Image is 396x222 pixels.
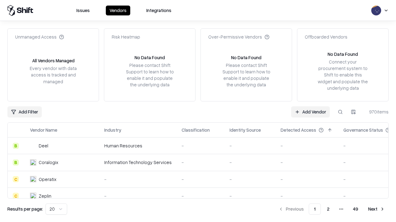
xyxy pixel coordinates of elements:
button: 1 [309,203,321,215]
div: - [182,193,220,199]
div: - [104,176,172,183]
div: Operatix [39,176,56,183]
img: Zeplin [30,193,36,199]
button: 49 [348,203,363,215]
div: No Data Found [231,54,261,61]
button: 2 [322,203,334,215]
div: - [182,176,220,183]
div: All Vendors Managed [32,57,75,64]
div: C [13,176,19,182]
div: No Data Found [328,51,358,57]
img: Operatix [30,176,36,182]
nav: pagination [275,203,389,215]
div: Offboarded Vendors [305,34,347,40]
div: Governance Status [343,127,383,133]
div: Classification [182,127,210,133]
button: Issues [73,6,93,15]
div: Risk Heatmap [112,34,140,40]
div: - [230,193,271,199]
div: 970 items [364,109,389,115]
div: - [230,142,271,149]
button: Vendors [106,6,130,15]
div: - [182,142,220,149]
img: Deel [30,143,36,149]
div: Information Technology Services [104,159,172,166]
div: Please contact Shift Support to learn how to enable it and populate the underlying data [221,62,272,88]
div: Connect your procurement system to Shift to enable this widget and populate the underlying data [317,59,368,91]
div: Human Resources [104,142,172,149]
div: Over-Permissive Vendors [208,34,269,40]
div: C [13,193,19,199]
div: - [281,159,334,166]
div: - [281,193,334,199]
div: Zeplin [39,193,51,199]
div: - [281,176,334,183]
div: B [13,159,19,166]
div: - [230,176,271,183]
div: Vendor Name [30,127,57,133]
div: - [230,159,271,166]
button: Next [364,203,389,215]
div: Unmanaged Access [15,34,64,40]
div: - [182,159,220,166]
div: Industry [104,127,121,133]
div: Every vendor with data access is tracked and managed [28,65,79,84]
button: Integrations [143,6,175,15]
button: Add Filter [7,106,42,117]
div: B [13,143,19,149]
div: Please contact Shift Support to learn how to enable it and populate the underlying data [124,62,175,88]
div: Deel [39,142,48,149]
div: Coralogix [39,159,58,166]
div: Detected Access [281,127,316,133]
img: Coralogix [30,159,36,166]
div: No Data Found [135,54,165,61]
p: Results per page: [7,206,43,212]
div: - [104,193,172,199]
a: Add Vendor [291,106,330,117]
div: - [281,142,334,149]
div: Identity Source [230,127,261,133]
